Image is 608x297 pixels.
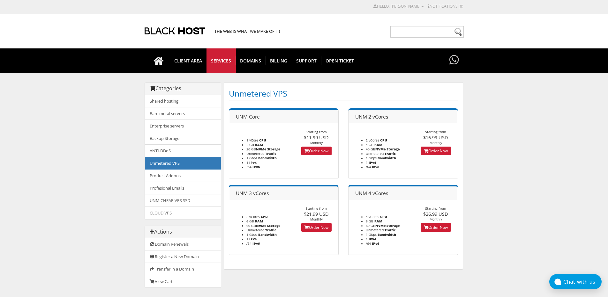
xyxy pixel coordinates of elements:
span: UNM 2 vCores [355,113,388,120]
a: Unmetered VPS [145,157,221,170]
b: Storage [387,147,400,151]
div: Starting from Monthly [295,206,338,221]
h3: Categories [150,86,216,91]
span: 40 GB [366,147,386,151]
a: Transfer in a Domain [145,263,221,275]
b: CPU [261,214,268,219]
a: Support [292,48,321,73]
b: RAM [255,219,263,223]
span: 1 [246,237,248,241]
span: 1 [246,160,248,165]
a: Shared hosting [145,95,221,107]
a: Hello, [PERSON_NAME] [373,4,424,9]
a: View Cart [145,275,221,287]
span: 1 Gbps [366,156,377,160]
a: Order Now [301,223,332,232]
span: 1 vCore [246,138,258,142]
a: CLOUD VPS [145,206,221,219]
span: 1 Gbps [366,232,377,237]
span: 1 [366,160,368,165]
a: Product Addons [145,169,221,182]
a: Billing [266,48,292,73]
h1: Unmetered VPS [229,87,458,100]
span: 60 GB [246,223,266,228]
span: $16.99 USD [423,134,448,141]
span: UNM 3 vCores [236,190,269,197]
span: Domains [236,56,266,65]
input: Need help? [390,26,464,38]
a: UNM CHEAP VPS SSD [145,194,221,207]
div: Chat with us [563,279,602,285]
a: Order Now [421,147,451,155]
a: Bare metal servers [145,107,221,120]
span: 1 Gbps [246,232,257,237]
span: /64 [246,241,251,246]
b: IPv4 [369,160,376,165]
span: Open Ticket [321,56,358,65]
div: Starting from Monthly [414,206,458,221]
span: /64 [246,165,251,169]
span: 20 GB [246,147,266,151]
a: CLIENT AREA [170,48,207,73]
span: 2 vCores [366,138,379,142]
b: IPv6 [372,241,379,246]
b: CPU [380,138,387,142]
b: CPU [259,138,266,142]
a: Order Now [421,223,451,232]
button: Chat with us [549,274,602,289]
span: Unmetered [246,151,264,156]
b: IPv4 [369,237,376,241]
span: 4 GB [366,142,373,147]
div: Have questions? [448,48,461,72]
span: 4 vCores [366,214,379,219]
b: IPv6 [252,241,260,246]
a: Enterprise servers [145,120,221,132]
b: Bandwidth [378,232,396,237]
a: Domains [236,48,266,73]
a: Backup Storage [145,132,221,145]
a: Order Now [301,147,332,155]
b: IPv6 [372,165,379,169]
b: NVMe [375,223,386,228]
span: Unmetered [366,151,384,156]
a: Profesional Emails [145,182,221,194]
b: NVMe [375,147,386,151]
a: ANTI-DDoS [145,144,221,157]
span: 1 [366,237,368,241]
a: Go to homepage [147,48,170,73]
span: 2 GB [246,142,254,147]
b: Storage [267,147,280,151]
span: UNM Core [236,113,260,120]
span: 3 vCores [246,214,260,219]
a: Register a New Domain [145,250,221,263]
span: 8 GB [366,219,373,223]
span: 1 Gbps [246,156,257,160]
span: /64 [366,165,371,169]
b: Bandwidth [378,156,396,160]
b: Storage [267,223,280,228]
b: RAM [374,219,382,223]
a: Domain Renewals [145,238,221,250]
div: Starting from Monthly [295,130,338,145]
b: NVMe [256,147,266,151]
span: 80 GB [366,223,386,228]
span: /64 [366,241,371,246]
b: NVMe [256,223,266,228]
span: UNM 4 vCores [355,190,388,197]
b: Traffic [385,151,396,156]
span: $11.99 USD [304,134,329,141]
span: Support [292,56,321,65]
span: 6 GB [246,219,254,223]
div: Starting from Monthly [414,130,458,145]
a: Open Ticket [321,48,358,73]
span: $21.99 USD [304,211,329,217]
span: Unmetered [366,228,384,232]
span: $26.99 USD [423,211,448,217]
b: IPv6 [252,165,260,169]
a: Notifications (0) [428,4,463,9]
span: Unmetered [246,228,264,232]
span: CLIENT AREA [170,56,207,65]
b: Traffic [265,151,276,156]
b: Traffic [265,228,276,232]
b: RAM [374,142,382,147]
